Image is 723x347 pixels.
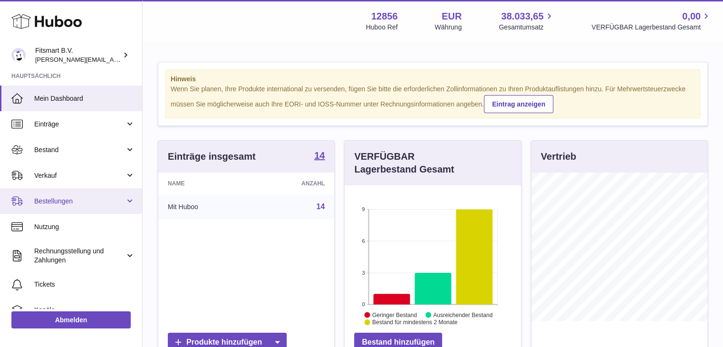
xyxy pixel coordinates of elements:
[362,301,365,307] text: 0
[11,48,26,62] img: jonathan@leaderoo.com
[435,23,462,32] div: Währung
[591,23,712,32] span: VERFÜGBAR Lagerbestand Gesamt
[682,10,701,23] span: 0,00
[541,150,576,163] h3: Vertrieb
[34,280,135,289] span: Tickets
[371,10,398,23] strong: 12856
[11,311,131,328] a: Abmelden
[34,171,125,180] span: Verkauf
[34,120,125,129] span: Einträge
[314,151,325,160] strong: 14
[34,306,135,315] span: Kanäle
[34,197,125,206] span: Bestellungen
[484,95,553,113] a: Eintrag anzeigen
[372,311,417,318] text: Geringer Bestand
[366,23,398,32] div: Huboo Ref
[354,150,478,176] h3: VERFÜGBAR Lagerbestand Gesamt
[372,319,458,326] text: Bestand für mindestens 2 Monate
[501,10,543,23] span: 38.033,65
[158,173,253,194] th: Name
[442,10,462,23] strong: EUR
[171,75,695,84] strong: Hinweis
[317,202,325,211] a: 14
[499,10,554,32] a: 38.033,65 Gesamtumsatz
[34,247,125,265] span: Rechnungsstellung und Zahlungen
[314,151,325,162] a: 14
[362,270,365,275] text: 3
[499,23,554,32] span: Gesamtumsatz
[591,10,712,32] a: 0,00 VERFÜGBAR Lagerbestand Gesamt
[362,206,365,212] text: 9
[34,222,135,231] span: Nutzung
[34,94,135,103] span: Mein Dashboard
[362,238,365,244] text: 6
[434,311,493,318] text: Ausreichender Bestand
[171,85,695,113] div: Wenn Sie planen, Ihre Produkte international zu versenden, fügen Sie bitte die erforderlichen Zol...
[168,150,256,163] h3: Einträge insgesamt
[158,194,253,219] td: Mit Huboo
[34,145,125,154] span: Bestand
[35,46,121,64] div: Fitsmart B.V.
[253,173,334,194] th: Anzahl
[35,56,191,63] span: [PERSON_NAME][EMAIL_ADDRESS][DOMAIN_NAME]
